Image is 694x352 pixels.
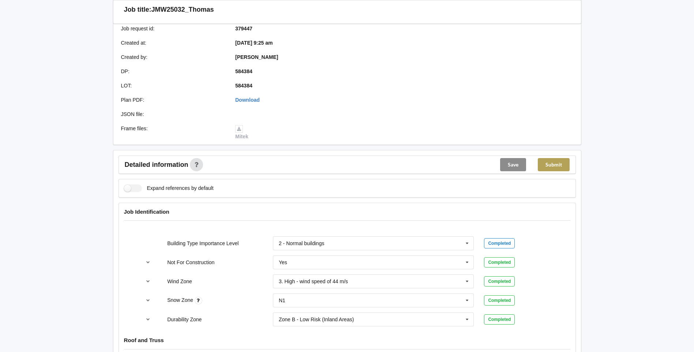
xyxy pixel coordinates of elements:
[235,83,252,89] b: 584384
[235,97,260,103] a: Download
[484,295,515,306] div: Completed
[235,40,273,46] b: [DATE] 9:25 am
[279,241,325,246] div: 2 - Normal buildings
[124,337,570,344] h4: Roof and Truss
[235,126,248,139] a: Mitek
[279,298,285,303] div: N1
[279,260,287,265] div: Yes
[116,111,230,118] div: JSON file :
[538,158,570,171] button: Submit
[167,259,214,265] label: Not For Construction
[141,256,155,269] button: reference-toggle
[235,54,278,60] b: [PERSON_NAME]
[167,240,239,246] label: Building Type Importance Level
[141,275,155,288] button: reference-toggle
[141,294,155,307] button: reference-toggle
[124,208,570,215] h4: Job Identification
[116,39,230,46] div: Created at :
[484,314,515,325] div: Completed
[484,238,515,248] div: Completed
[125,161,188,168] span: Detailed information
[141,313,155,326] button: reference-toggle
[116,96,230,104] div: Plan PDF :
[279,279,348,284] div: 3. High - wind speed of 44 m/s
[484,276,515,287] div: Completed
[167,278,192,284] label: Wind Zone
[116,68,230,75] div: DP :
[167,297,195,303] label: Snow Zone
[151,5,214,14] h3: JMW25032_Thomas
[116,53,230,61] div: Created by :
[235,26,252,31] b: 379447
[124,184,214,192] label: Expand references by default
[279,317,354,322] div: Zone B - Low Risk (Inland Areas)
[116,82,230,89] div: LOT :
[124,5,151,14] h3: Job title:
[167,317,202,322] label: Durability Zone
[235,68,252,74] b: 584384
[484,257,515,267] div: Completed
[116,25,230,32] div: Job request id :
[116,125,230,140] div: Frame files :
